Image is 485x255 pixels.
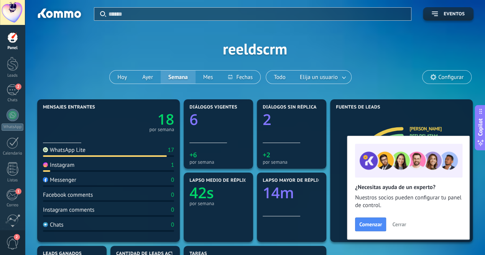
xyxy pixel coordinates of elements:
[2,151,24,156] div: Calendario
[355,194,462,209] span: Nuestros socios pueden configurar tu panel de control.
[171,161,174,169] div: 1
[263,105,317,110] span: Diálogos sin réplica
[43,176,76,184] div: Messenger
[135,71,161,84] button: Ayer
[43,147,48,152] img: WhatsApp Lite
[43,161,74,169] div: Instagram
[2,178,24,183] div: Listas
[161,71,196,84] button: Semana
[389,219,409,230] button: Cerrar
[15,188,21,194] span: 1
[15,84,21,90] span: 2
[423,7,473,21] button: Eventos
[409,125,442,132] a: [PERSON_NAME]
[298,72,339,82] span: Elija un usuario
[444,12,465,17] span: Eventos
[43,146,85,154] div: WhatsApp Lite
[263,183,294,203] text: 14m
[43,105,95,110] span: Mensajes entrantes
[392,222,406,227] span: Cerrar
[171,191,174,199] div: 0
[43,222,48,227] img: Chats
[149,128,174,132] div: por semana
[409,133,437,139] a: reeldslatam
[189,201,247,206] div: por semana
[43,221,64,229] div: Chats
[355,184,462,191] h2: ¿Necesitas ayuda de un experto?
[2,203,24,208] div: Correo
[196,71,221,84] button: Mes
[43,191,93,199] div: Facebook comments
[43,177,48,182] img: Messenger
[263,178,324,183] span: Lapso mayor de réplica
[477,118,484,136] span: Copilot
[14,234,20,240] span: 2
[220,71,260,84] button: Fechas
[171,176,174,184] div: 0
[2,98,24,103] div: Chats
[171,221,174,229] div: 0
[359,222,382,227] span: Comenzar
[336,105,380,110] span: Fuentes de leads
[263,183,321,203] a: 14m
[2,73,24,78] div: Leads
[189,178,250,183] span: Lapso medio de réplica
[189,150,197,159] text: +6
[110,71,135,84] button: Hoy
[263,109,271,130] text: 2
[189,105,237,110] span: Diálogos vigentes
[355,217,386,231] button: Comenzar
[263,150,270,159] text: +2
[189,159,247,165] div: por semana
[189,109,198,130] text: 6
[266,71,293,84] button: Todo
[171,206,174,214] div: 0
[438,74,464,81] span: Configurar
[2,123,23,131] div: WhatsApp
[293,71,351,84] button: Elija un usuario
[171,236,174,243] div: 0
[43,162,48,167] img: Instagram
[2,46,24,51] div: Panel
[168,146,174,154] div: 17
[189,183,214,203] text: 42s
[43,236,56,243] div: Otros
[263,159,321,165] div: por semana
[43,206,94,214] div: Instagram comments
[158,109,174,129] text: 18
[109,109,174,129] a: 18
